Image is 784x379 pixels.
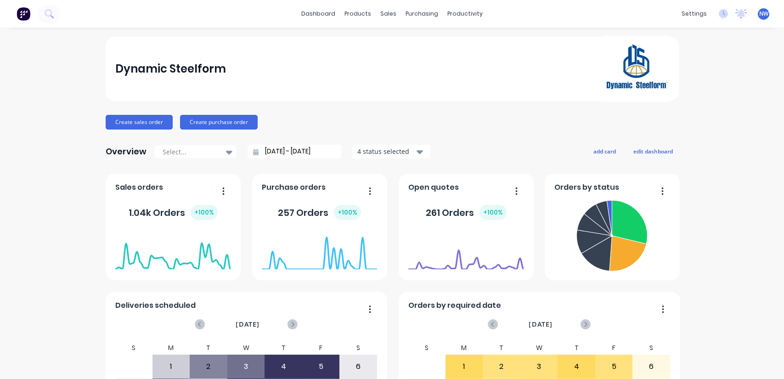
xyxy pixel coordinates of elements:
img: Dynamic Steelform [604,36,669,102]
div: purchasing [401,7,443,21]
span: [DATE] [529,319,553,329]
div: W [520,341,558,355]
div: S [339,341,377,355]
span: Deliveries scheduled [115,300,196,311]
span: Sales orders [115,182,163,193]
div: 3 [228,355,265,378]
div: 6 [633,355,670,378]
button: 4 status selected [352,145,430,158]
div: 1 [446,355,483,378]
div: Dynamic Steelform [115,60,226,78]
div: + 100 % [479,205,507,220]
div: productivity [443,7,487,21]
div: Overview [106,142,147,161]
span: Orders by status [554,182,619,193]
span: [DATE] [236,319,259,329]
div: M [152,341,190,355]
div: 257 Orders [278,205,361,220]
div: 4 [265,355,302,378]
div: settings [677,7,711,21]
div: 261 Orders [426,205,507,220]
div: S [632,341,670,355]
button: edit dashboard [627,145,679,157]
img: Factory [17,7,30,21]
a: dashboard [297,7,340,21]
div: 1.04k Orders [129,205,218,220]
span: Open quotes [408,182,459,193]
div: 2 [483,355,520,378]
div: 4 status selected [357,147,415,156]
div: + 100 % [334,205,361,220]
span: Purchase orders [262,182,326,193]
div: products [340,7,376,21]
div: F [595,341,633,355]
button: add card [587,145,622,157]
div: 5 [596,355,632,378]
div: + 100 % [191,205,218,220]
button: Create purchase order [180,115,258,130]
div: S [115,341,152,355]
div: T [265,341,302,355]
div: 2 [190,355,227,378]
div: S [408,341,446,355]
div: M [446,341,483,355]
div: 5 [303,355,339,378]
div: 3 [521,355,558,378]
div: 4 [558,355,595,378]
div: 1 [153,355,190,378]
div: F [302,341,340,355]
div: T [483,341,520,355]
div: sales [376,7,401,21]
div: T [558,341,595,355]
button: Create sales order [106,115,173,130]
span: NW [759,10,768,18]
div: 6 [340,355,377,378]
div: W [227,341,265,355]
div: T [190,341,227,355]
